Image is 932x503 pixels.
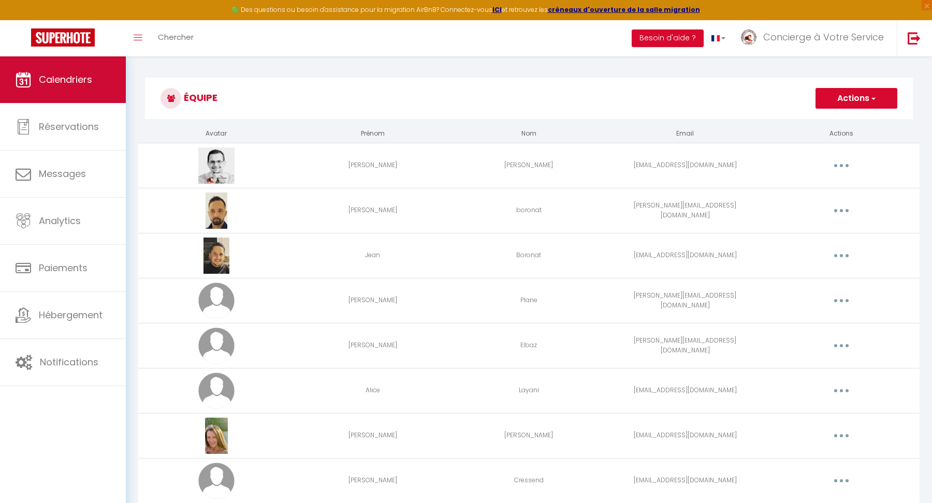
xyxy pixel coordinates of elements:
[451,368,607,413] td: Layani
[31,28,95,47] img: Super Booking
[451,458,607,503] td: Cressend
[741,29,756,45] img: ...
[733,20,897,56] a: ... Concierge à Votre Service
[607,368,763,413] td: [EMAIL_ADDRESS][DOMAIN_NAME]
[451,413,607,458] td: [PERSON_NAME]
[888,456,924,495] iframe: Chat
[8,4,39,35] button: Ouvrir le widget de chat LiveChat
[607,458,763,503] td: [EMAIL_ADDRESS][DOMAIN_NAME]
[607,278,763,323] td: [PERSON_NAME][EMAIL_ADDRESS][DOMAIN_NAME]
[150,20,201,56] a: Chercher
[763,125,920,143] th: Actions
[198,283,235,319] img: avatar.png
[198,147,235,184] img: 16509932289784.jpg
[295,368,451,413] td: Alice
[295,458,451,503] td: [PERSON_NAME]
[39,167,86,180] span: Messages
[607,233,763,278] td: [EMAIL_ADDRESS][DOMAIN_NAME]
[198,463,235,499] img: avatar.png
[206,193,228,229] img: 16433922979179.png
[815,88,897,109] button: Actions
[451,188,607,233] td: boronat
[198,373,235,409] img: avatar.png
[632,29,704,47] button: Besoin d'aide ?
[198,328,235,364] img: avatar.png
[158,32,194,42] span: Chercher
[607,413,763,458] td: [EMAIL_ADDRESS][DOMAIN_NAME]
[451,323,607,368] td: Elbaz
[492,5,502,14] a: ICI
[908,32,921,45] img: logout
[295,143,451,188] td: [PERSON_NAME]
[548,5,700,14] a: créneaux d'ouverture de la salle migration
[39,214,81,227] span: Analytics
[203,238,229,274] img: 16433950749911.png
[295,323,451,368] td: [PERSON_NAME]
[763,31,884,43] span: Concierge à Votre Service
[295,125,451,143] th: Prénom
[145,78,913,119] h3: Équipe
[39,308,103,321] span: Hébergement
[451,278,607,323] td: Plane
[39,261,88,274] span: Paiements
[295,188,451,233] td: [PERSON_NAME]
[451,233,607,278] td: Boronat
[451,143,607,188] td: [PERSON_NAME]
[205,418,228,454] img: 16611182785984.jpeg
[295,233,451,278] td: Jean
[40,356,98,368] span: Notifications
[607,125,763,143] th: Email
[295,278,451,323] td: [PERSON_NAME]
[39,120,99,133] span: Réservations
[607,323,763,368] td: [PERSON_NAME][EMAIL_ADDRESS][DOMAIN_NAME]
[138,125,295,143] th: Avatar
[39,73,92,86] span: Calendriers
[451,125,607,143] th: Nom
[607,188,763,233] td: [PERSON_NAME][EMAIL_ADDRESS][DOMAIN_NAME]
[295,413,451,458] td: [PERSON_NAME]
[607,143,763,188] td: [EMAIL_ADDRESS][DOMAIN_NAME]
